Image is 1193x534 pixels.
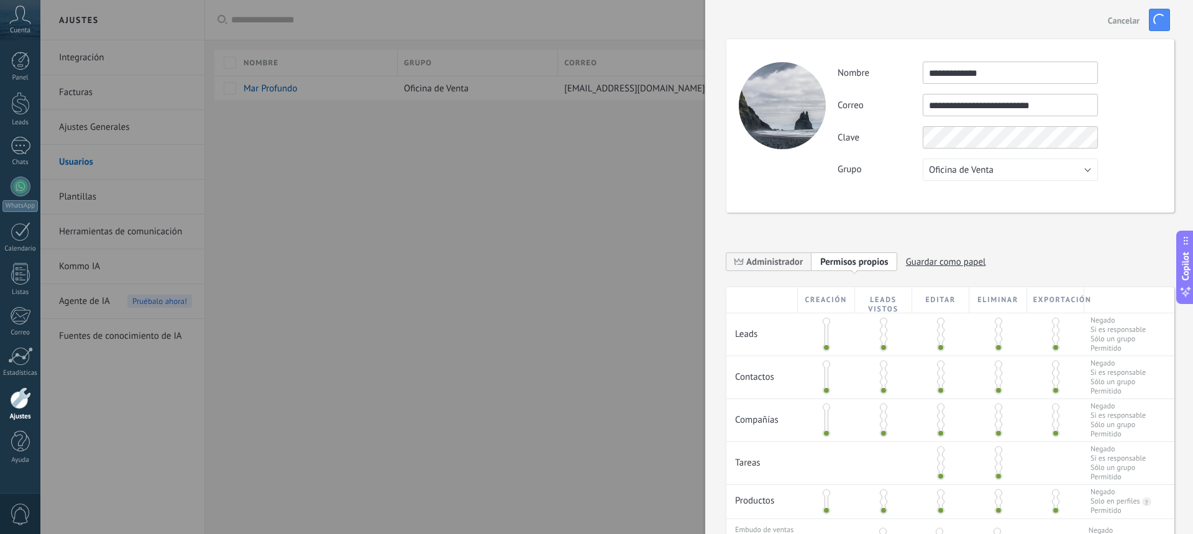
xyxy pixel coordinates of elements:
div: Panel [2,74,39,82]
label: Grupo [838,163,923,175]
span: Si es responsable [1090,411,1146,420]
span: Permisos propios [820,256,889,268]
div: Listas [2,288,39,297]
span: Permitido [1090,472,1146,482]
span: Negado [1090,316,1146,325]
span: Cancelar [1108,16,1140,25]
span: Negado [1090,359,1146,368]
span: Negado [1090,402,1146,411]
div: Correo [2,329,39,337]
div: Leads [2,119,39,127]
div: Permitido [1090,506,1122,515]
div: Estadísticas [2,369,39,377]
div: Negado [1090,487,1115,497]
div: WhatsApp [2,200,38,212]
span: Oficina de Venta [929,164,994,176]
span: Sólo un grupo [1090,420,1146,430]
span: Sólo un grupo [1090,463,1146,472]
div: Ajustes [2,413,39,421]
div: Ayuda [2,456,39,464]
div: Calendario [2,245,39,253]
div: Chats [2,159,39,167]
div: Contactos [726,356,798,389]
span: Permitido [1090,344,1146,353]
div: Compañías [726,399,798,432]
button: Cancelar [1103,10,1145,30]
label: Clave [838,132,923,144]
div: Leads [726,313,798,346]
div: Tareas [726,442,798,475]
span: Permitido [1090,430,1146,439]
span: Permitido [1090,387,1146,396]
div: Creación [798,287,855,313]
div: Leads vistos [855,287,912,313]
span: Add new role [811,252,897,271]
span: Negado [1090,444,1146,454]
span: Administrador [746,256,803,268]
div: Solo en perfiles [1090,497,1140,506]
label: Nombre [838,67,923,79]
span: Si es responsable [1090,325,1146,334]
span: Guardar como papel [906,252,986,272]
div: Eliminar [969,287,1026,313]
span: Copilot [1179,252,1192,280]
span: Si es responsable [1090,368,1146,377]
span: Si es responsable [1090,454,1146,463]
div: ? [1142,497,1148,507]
label: Correo [838,99,923,111]
span: Sólo un grupo [1090,334,1146,344]
div: Exportación [1027,287,1084,313]
div: Productos [726,485,798,513]
div: Editar [912,287,969,313]
span: Sólo un grupo [1090,377,1146,387]
span: Administrador [726,252,811,271]
span: Cuenta [10,27,30,35]
button: Oficina de Venta [923,159,1098,181]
